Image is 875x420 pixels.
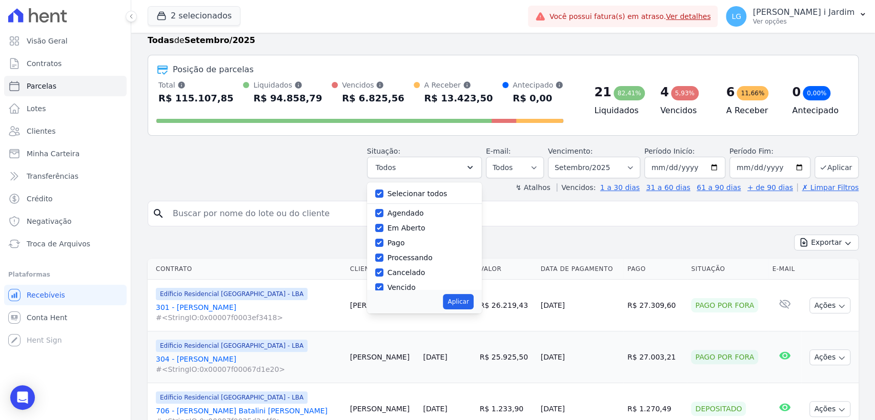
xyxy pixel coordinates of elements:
div: 0 [792,84,801,100]
strong: Setembro/2025 [185,35,255,45]
p: de [148,34,255,47]
span: Transferências [27,171,78,181]
label: Em Aberto [388,224,425,232]
a: 31 a 60 dias [646,183,690,192]
th: Valor [476,259,537,280]
button: Aplicar [815,156,859,178]
label: E-mail: [486,147,511,155]
td: R$ 27.309,60 [623,280,687,331]
label: ↯ Atalhos [515,183,550,192]
span: Edíficio Residencial [GEOGRAPHIC_DATA] - LBA [156,340,308,352]
a: Minha Carteira [4,143,127,164]
div: Pago por fora [691,298,758,312]
button: Ações [809,401,850,417]
a: Clientes [4,121,127,141]
span: Edíficio Residencial [GEOGRAPHIC_DATA] - LBA [156,391,308,404]
span: Parcelas [27,81,56,91]
p: Ver opções [752,17,854,26]
div: A Receber [424,80,493,90]
h4: A Receber [726,104,776,117]
button: Ações [809,349,850,365]
div: Total [158,80,234,90]
span: Contratos [27,58,62,69]
div: 6 [726,84,735,100]
span: Clientes [27,126,55,136]
strong: Todas [148,35,174,45]
a: Crédito [4,188,127,209]
a: Negativação [4,211,127,232]
a: Lotes [4,98,127,119]
label: Período Inicío: [644,147,695,155]
a: 304 - [PERSON_NAME]#<StringIO:0x00007f00067d1e20> [156,354,342,374]
h4: Liquidados [594,104,644,117]
td: [PERSON_NAME] [346,331,419,383]
div: R$ 94.858,79 [253,90,322,107]
span: Negativação [27,216,72,226]
h4: Vencidos [660,104,710,117]
div: Depositado [691,402,746,416]
div: R$ 0,00 [513,90,563,107]
span: Todos [376,161,396,174]
span: Edíficio Residencial [GEOGRAPHIC_DATA] - LBA [156,288,308,300]
label: Vencido [388,283,416,291]
a: [DATE] [423,405,447,413]
a: Recebíveis [4,285,127,305]
label: Processando [388,254,433,262]
button: Todos [367,157,482,178]
span: #<StringIO:0x00007f0003ef3418> [156,312,342,323]
div: 21 [594,84,611,100]
label: Agendado [388,209,424,217]
div: Liquidados [253,80,322,90]
div: Pago por fora [691,350,758,364]
button: LG [PERSON_NAME] i Jardim Ver opções [718,2,875,31]
th: Cliente [346,259,419,280]
span: Minha Carteira [27,149,79,159]
td: R$ 27.003,21 [623,331,687,383]
span: Crédito [27,194,53,204]
div: Open Intercom Messenger [10,385,35,410]
a: Visão Geral [4,31,127,51]
input: Buscar por nome do lote ou do cliente [167,203,854,224]
a: 301 - [PERSON_NAME]#<StringIO:0x00007f0003ef3418> [156,302,342,323]
th: Contrato [148,259,346,280]
span: Troca de Arquivos [27,239,90,249]
label: Selecionar todos [388,190,447,198]
td: [DATE] [537,331,623,383]
span: Você possui fatura(s) em atraso. [550,11,711,22]
a: Contratos [4,53,127,74]
div: R$ 13.423,50 [424,90,493,107]
span: Recebíveis [27,290,65,300]
div: 4 [660,84,669,100]
div: Antecipado [513,80,563,90]
div: 11,66% [737,86,768,100]
div: Posição de parcelas [173,64,254,76]
th: Data de Pagamento [537,259,623,280]
label: Vencidos: [557,183,596,192]
span: Lotes [27,103,46,114]
td: [DATE] [537,280,623,331]
button: Ações [809,298,850,313]
a: Transferências [4,166,127,186]
div: Plataformas [8,268,123,281]
label: Período Fim: [729,146,810,157]
span: #<StringIO:0x00007f00067d1e20> [156,364,342,374]
span: Conta Hent [27,312,67,323]
span: Visão Geral [27,36,68,46]
div: R$ 6.825,56 [342,90,404,107]
div: R$ 115.107,85 [158,90,234,107]
button: Aplicar [443,294,473,309]
a: + de 90 dias [747,183,793,192]
button: 2 selecionados [148,6,240,26]
div: 82,41% [614,86,645,100]
button: Exportar [794,235,859,250]
th: Situação [687,259,768,280]
div: Vencidos [342,80,404,90]
a: ✗ Limpar Filtros [797,183,859,192]
label: Situação: [367,147,400,155]
i: search [152,207,165,220]
a: Parcelas [4,76,127,96]
td: R$ 25.925,50 [476,331,537,383]
a: Troca de Arquivos [4,234,127,254]
td: [PERSON_NAME] [346,280,419,331]
a: 1 a 30 dias [600,183,640,192]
